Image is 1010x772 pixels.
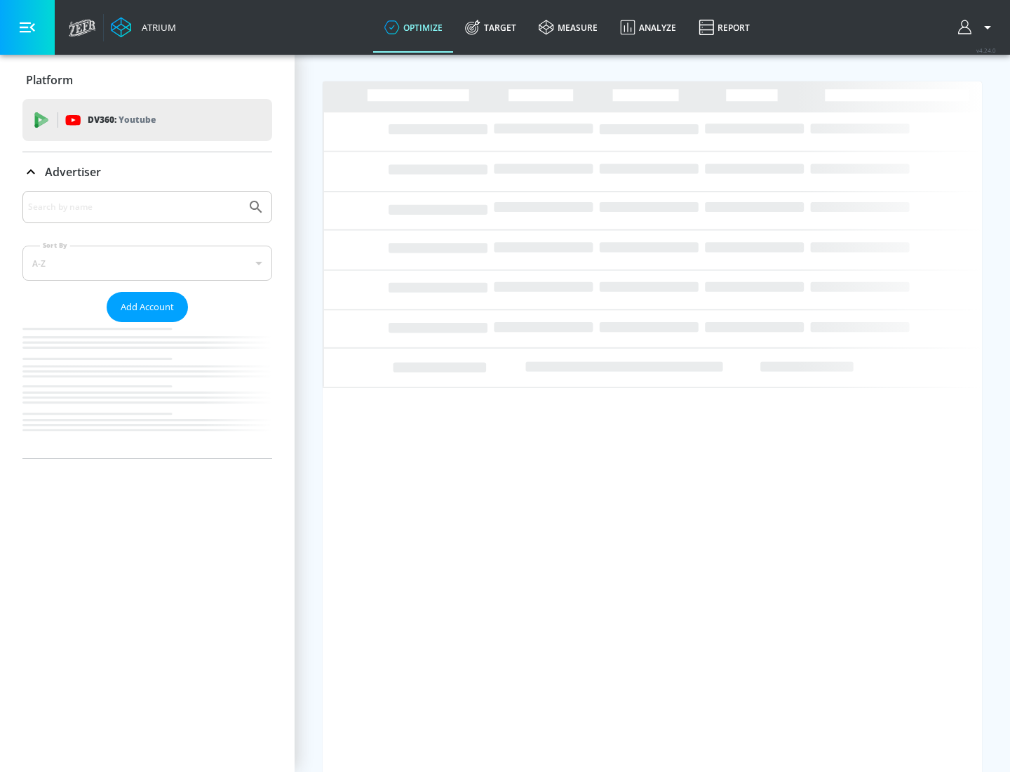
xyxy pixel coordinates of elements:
[687,2,761,53] a: Report
[26,72,73,88] p: Platform
[22,246,272,281] div: A-Z
[136,21,176,34] div: Atrium
[119,112,156,127] p: Youtube
[107,292,188,322] button: Add Account
[45,164,101,180] p: Advertiser
[373,2,454,53] a: optimize
[40,241,70,250] label: Sort By
[22,322,272,458] nav: list of Advertiser
[527,2,609,53] a: measure
[22,99,272,141] div: DV360: Youtube
[22,60,272,100] div: Platform
[22,191,272,458] div: Advertiser
[976,46,996,54] span: v 4.24.0
[111,17,176,38] a: Atrium
[22,152,272,192] div: Advertiser
[28,198,241,216] input: Search by name
[609,2,687,53] a: Analyze
[121,299,174,315] span: Add Account
[88,112,156,128] p: DV360:
[454,2,527,53] a: Target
